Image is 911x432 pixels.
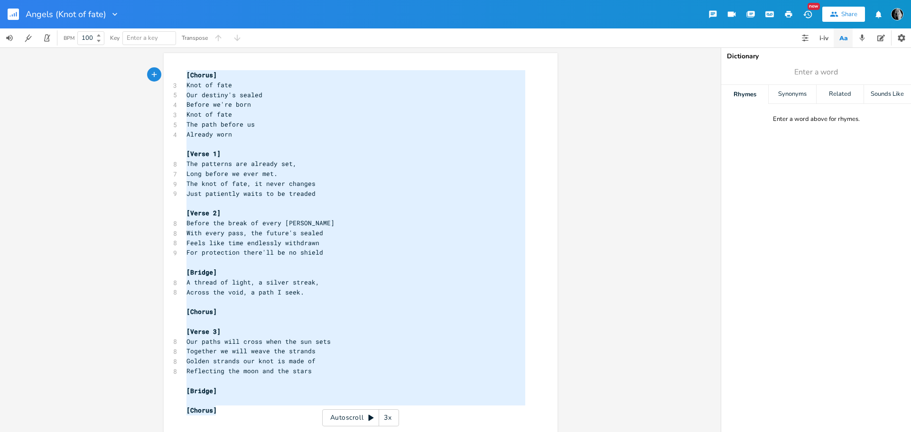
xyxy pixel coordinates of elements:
[186,288,304,296] span: Across the void, a path I seek.
[186,367,312,375] span: Reflecting the moon and the stars
[186,159,297,168] span: The patterns are already set,
[186,169,278,178] span: Long before we ever met.
[186,278,319,286] span: A thread of light, a silver streak,
[127,34,158,42] span: Enter a key
[186,209,221,217] span: [Verse 2]
[186,327,221,336] span: [Verse 3]
[186,347,316,355] span: Together we will weave the strands
[186,239,319,247] span: Feels like time endlessly withdrawn
[186,229,323,237] span: With every pass, the future's sealed
[186,357,316,365] span: Golden strands our knot is made of
[110,35,120,41] div: Key
[891,8,903,20] img: RTW72
[64,36,74,41] div: BPM
[379,409,396,426] div: 3x
[721,85,768,104] div: Rhymes
[817,85,864,104] div: Related
[186,268,217,276] span: [Bridge]
[186,179,316,188] span: The knot of fate, it never changes
[822,7,865,22] button: Share
[186,337,331,346] span: Our paths will cross when the sun sets
[808,3,820,10] div: New
[186,189,316,198] span: Just patiently waits to be treaded
[186,386,217,395] span: [Bridge]
[769,85,816,104] div: Synonyms
[186,81,232,89] span: Knot of fate
[186,120,255,129] span: The path before us
[798,6,817,23] button: New
[727,53,905,60] div: Dictionary
[182,35,208,41] div: Transpose
[186,100,251,109] span: Before we're born
[186,91,262,99] span: Our destiny's sealed
[186,149,221,158] span: [Verse 1]
[864,85,911,104] div: Sounds Like
[794,67,838,78] span: Enter a word
[26,10,106,18] span: Angels (Knot of fate)
[841,10,857,18] div: Share
[322,409,399,426] div: Autoscroll
[186,307,217,316] span: [Chorus]
[773,115,860,123] div: Enter a word above for rhymes.
[186,110,232,119] span: Knot of fate
[186,130,232,138] span: Already worn
[186,71,217,79] span: [Chorus]
[186,406,217,414] span: [Chorus]
[186,219,335,227] span: Before the break of every [PERSON_NAME]
[186,248,323,257] span: For protection there'll be no shield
